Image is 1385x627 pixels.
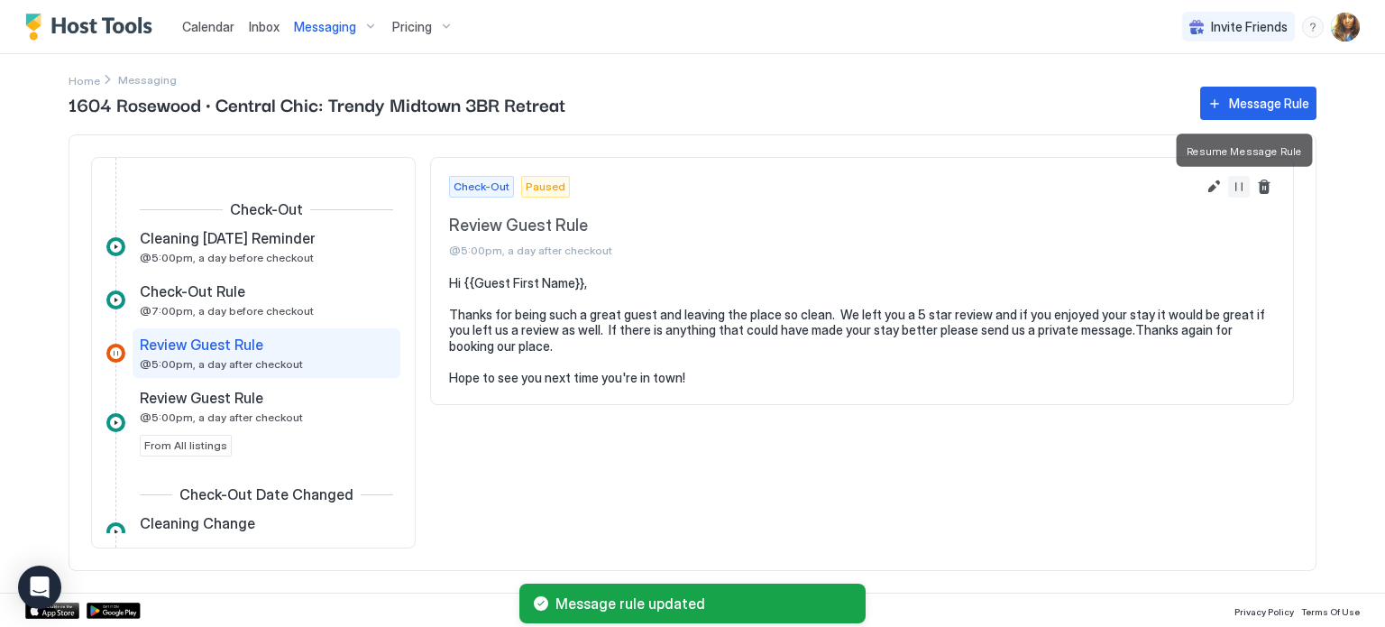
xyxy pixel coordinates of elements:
[1228,176,1250,198] button: Resume Message Rule
[294,19,356,35] span: Messaging
[449,275,1275,386] pre: Hi {{Guest First Name}}, Thanks for being such a great guest and leaving the place so clean. We l...
[69,74,100,88] span: Home
[449,216,1196,236] span: Review Guest Rule
[182,17,234,36] a: Calendar
[1302,16,1324,38] div: menu
[230,200,303,218] span: Check-Out
[249,17,280,36] a: Inbox
[555,595,851,613] span: Message rule updated
[140,514,255,532] span: Cleaning Change
[179,485,353,503] span: Check-Out Date Changed
[118,73,177,87] span: Breadcrumb
[140,357,303,371] span: @5:00pm, a day after checkout
[69,70,100,89] a: Home
[140,229,316,247] span: Cleaning [DATE] Reminder
[182,19,234,34] span: Calendar
[140,410,303,424] span: @5:00pm, a day after checkout
[69,90,1182,117] span: 1604 Rosewood · Central Chic: Trendy Midtown 3BR Retreat
[1203,176,1224,198] button: Edit message rule
[25,14,161,41] a: Host Tools Logo
[140,304,314,318] span: @7:00pm, a day before checkout
[18,566,61,609] div: Open Intercom Messenger
[1229,94,1309,113] div: Message Rule
[1200,87,1316,120] button: Message Rule
[449,244,1196,257] span: @5:00pm, a day after checkout
[1211,19,1288,35] span: Invite Friends
[1253,176,1275,198] button: Delete message rule
[454,179,509,195] span: Check-Out
[69,70,100,89] div: Breadcrumb
[526,179,565,195] span: Paused
[140,282,245,300] span: Check-Out Rule
[392,19,432,35] span: Pricing
[249,19,280,34] span: Inbox
[140,389,263,407] span: Review Guest Rule
[1187,144,1301,158] span: Resume Message Rule
[144,438,227,454] span: From All listings
[1331,13,1360,41] div: User profile
[140,336,263,354] span: Review Guest Rule
[140,251,314,264] span: @5:00pm, a day before checkout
